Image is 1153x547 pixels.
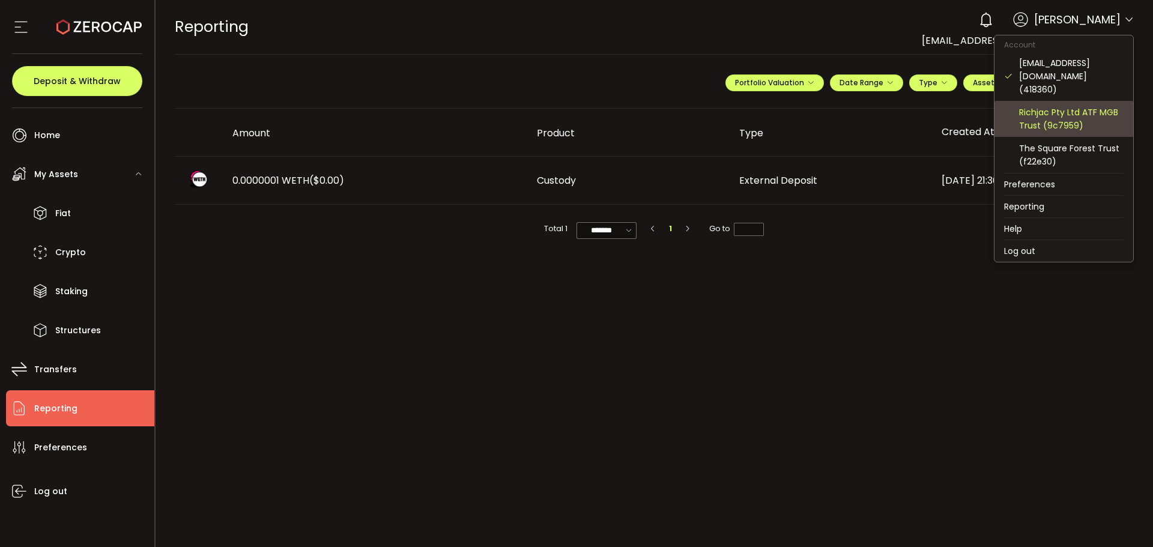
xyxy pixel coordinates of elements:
[223,126,527,140] div: Amount
[909,74,957,91] button: Type
[232,174,344,187] span: 0.0000001 WETH
[34,77,121,85] span: Deposit & Withdraw
[34,400,77,417] span: Reporting
[994,218,1133,240] li: Help
[190,170,208,188] img: weth_portfolio.png
[932,174,1134,187] div: [DATE] 21:36:26
[919,77,948,88] span: Type
[730,126,932,140] div: Type
[932,122,1134,143] div: Created At
[1019,56,1124,96] div: [EMAIL_ADDRESS][DOMAIN_NAME] (418360)
[309,174,344,187] span: ($0.00)
[735,77,814,88] span: Portfolio Valuation
[1019,142,1124,168] div: The Square Forest Trust (f22e30)
[34,439,87,456] span: Preferences
[537,174,576,187] span: Custody
[973,77,994,88] span: Asset
[55,322,101,339] span: Structures
[55,283,88,300] span: Staking
[1034,11,1121,28] span: [PERSON_NAME]
[994,40,1045,50] span: Account
[830,74,903,91] button: Date Range
[664,222,677,235] li: 1
[55,244,86,261] span: Crypto
[175,16,249,37] span: Reporting
[1019,106,1124,132] div: Richjac Pty Ltd ATF MGB Trust (9c7959)
[34,361,77,378] span: Transfers
[994,174,1133,195] li: Preferences
[963,74,1014,91] button: Asset
[34,127,60,144] span: Home
[725,74,824,91] button: Portfolio Valuation
[1093,489,1153,547] iframe: Chat Widget
[994,240,1133,262] li: Log out
[709,222,764,235] span: Go to
[34,483,67,500] span: Log out
[544,222,567,235] span: Total 1
[840,77,894,88] span: Date Range
[739,174,817,187] span: External Deposit
[994,196,1133,217] li: Reporting
[527,126,730,140] div: Product
[34,166,78,183] span: My Assets
[55,205,71,222] span: Fiat
[12,66,142,96] button: Deposit & Withdraw
[922,34,1134,47] span: [EMAIL_ADDRESS][DOMAIN_NAME] (418360)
